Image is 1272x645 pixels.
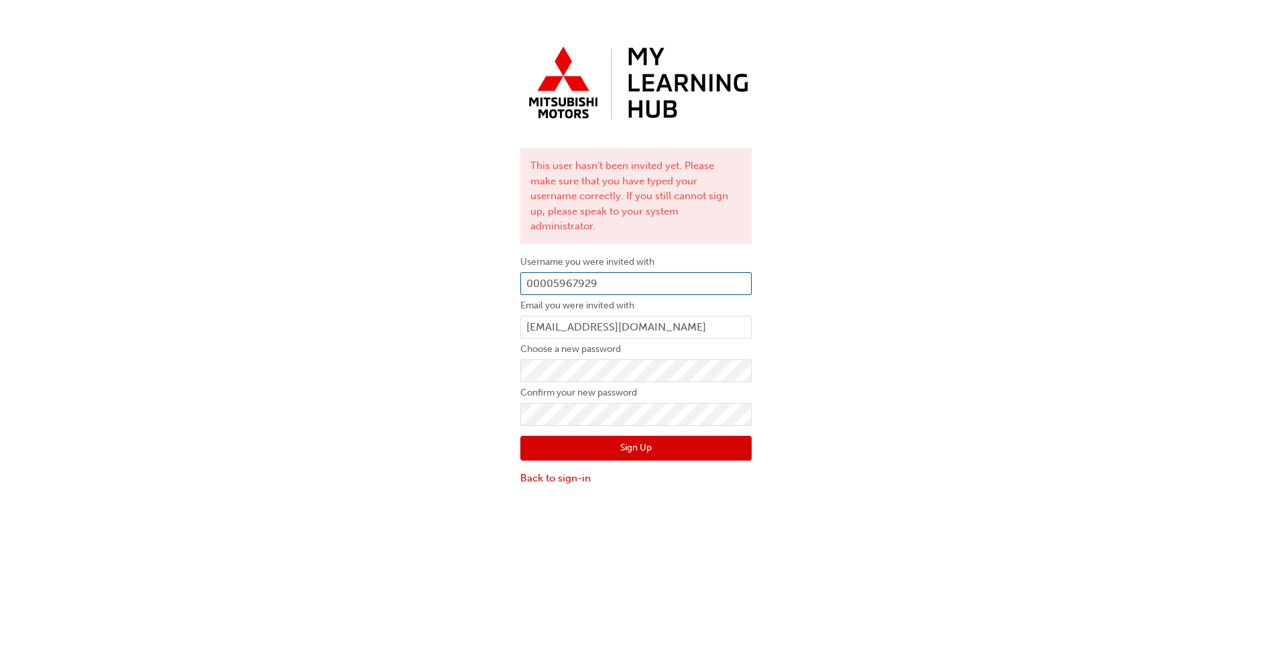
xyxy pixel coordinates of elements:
[520,254,752,270] label: Username you were invited with
[520,40,752,128] img: mmal
[520,272,752,295] input: Username
[520,436,752,461] button: Sign Up
[520,385,752,401] label: Confirm your new password
[520,471,752,486] a: Back to sign-in
[520,148,752,244] div: This user hasn't been invited yet. Please make sure that you have typed your username correctly. ...
[520,341,752,357] label: Choose a new password
[520,298,752,314] label: Email you were invited with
